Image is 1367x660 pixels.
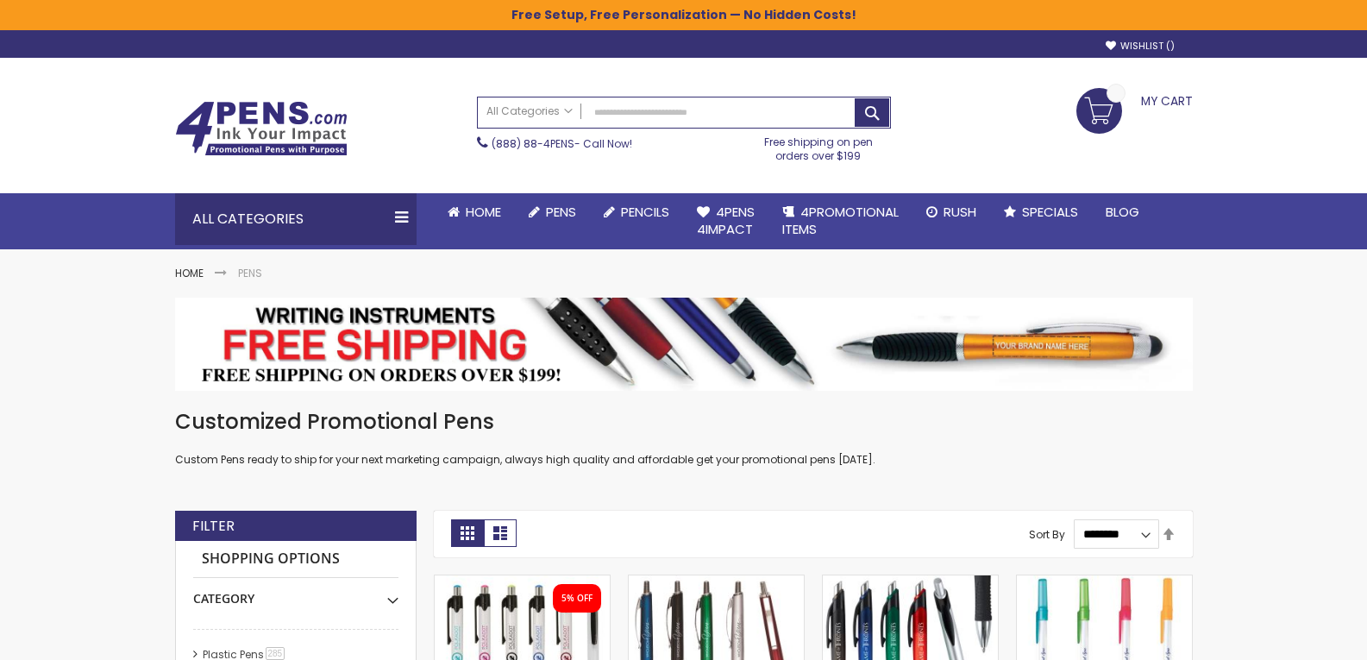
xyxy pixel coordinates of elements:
span: Pens [546,203,576,221]
span: - Call Now! [492,136,632,151]
a: Trans Groove Grip [823,575,998,589]
span: All Categories [486,104,573,118]
a: 4Pens4impact [683,193,768,249]
a: Specials [990,193,1092,231]
a: Pens [515,193,590,231]
a: The Boss Pen [629,575,804,589]
a: Home [175,266,204,280]
a: Wishlist [1106,40,1175,53]
strong: Filter [192,517,235,536]
a: Blog [1092,193,1153,231]
span: 4PROMOTIONAL ITEMS [782,203,899,238]
span: 4Pens 4impact [697,203,755,238]
span: Blog [1106,203,1139,221]
a: New Orleans Pen [435,575,610,589]
div: Category [193,578,398,607]
span: Pencils [621,203,669,221]
img: 4Pens Custom Pens and Promotional Products [175,101,348,156]
label: Sort By [1029,526,1065,541]
div: All Categories [175,193,417,245]
a: Home [434,193,515,231]
a: 4PROMOTIONALITEMS [768,193,912,249]
span: Home [466,203,501,221]
img: Pens [175,298,1193,391]
a: Rush [912,193,990,231]
span: 285 [266,647,285,660]
div: 5% OFF [561,593,593,605]
span: Rush [944,203,976,221]
strong: Shopping Options [193,541,398,578]
h1: Customized Promotional Pens [175,408,1193,436]
div: Custom Pens ready to ship for your next marketing campaign, always high quality and affordable ge... [175,408,1193,468]
div: Free shipping on pen orders over $199 [746,129,891,163]
strong: Pens [238,266,262,280]
a: BIC® Round Stic Ice Pen [1017,575,1192,589]
strong: Grid [451,519,484,547]
a: (888) 88-4PENS [492,136,574,151]
a: Pencils [590,193,683,231]
a: All Categories [478,97,581,126]
span: Specials [1022,203,1078,221]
